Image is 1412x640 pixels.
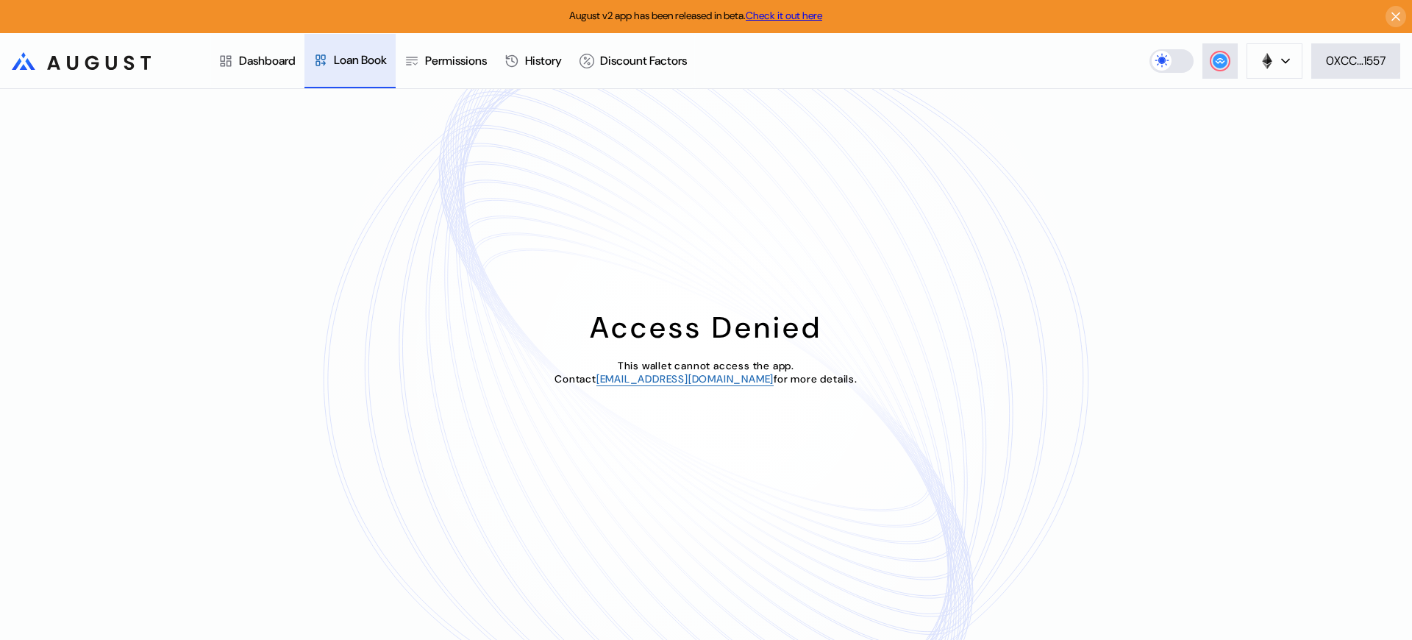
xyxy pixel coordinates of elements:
[525,53,562,68] div: History
[1247,43,1302,79] button: chain logo
[1311,43,1400,79] button: 0XCC...1557
[210,34,304,88] a: Dashboard
[569,9,822,22] span: August v2 app has been released in beta.
[1326,53,1386,68] div: 0XCC...1557
[746,9,822,22] a: Check it out here
[590,308,822,346] div: Access Denied
[334,52,387,68] div: Loan Book
[571,34,696,88] a: Discount Factors
[425,53,487,68] div: Permissions
[596,372,774,386] a: [EMAIL_ADDRESS][DOMAIN_NAME]
[555,359,857,385] span: This wallet cannot access the app. Contact for more details.
[396,34,496,88] a: Permissions
[1259,53,1275,69] img: chain logo
[239,53,296,68] div: Dashboard
[600,53,687,68] div: Discount Factors
[496,34,571,88] a: History
[304,34,396,88] a: Loan Book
